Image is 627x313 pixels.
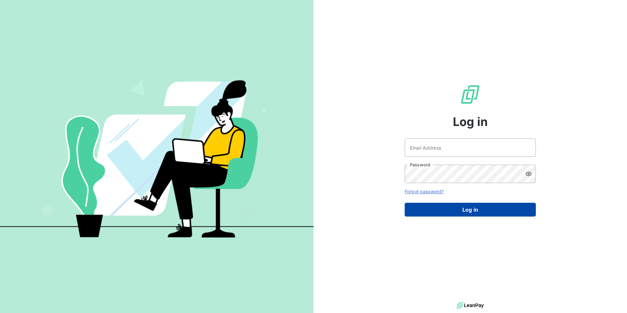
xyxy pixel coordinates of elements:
[457,301,484,310] img: logo
[460,84,481,105] img: LeanPay Logo
[453,113,488,131] span: Log in
[405,138,536,157] input: placeholder
[405,203,536,217] button: Log in
[405,189,444,194] a: Forgot password?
